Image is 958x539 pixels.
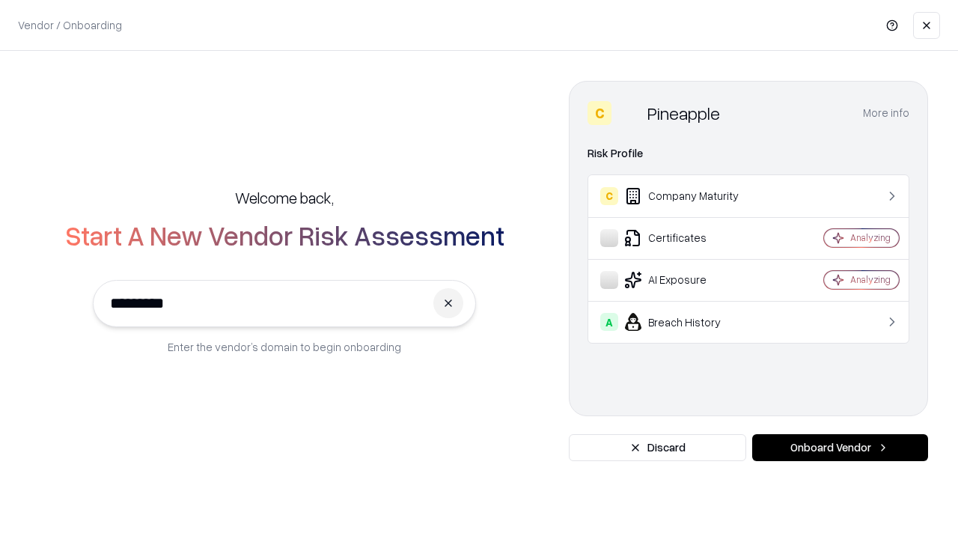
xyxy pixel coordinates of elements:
div: Risk Profile [588,144,909,162]
div: A [600,313,618,331]
div: Analyzing [850,273,891,286]
div: C [600,187,618,205]
div: AI Exposure [600,271,779,289]
button: More info [863,100,909,127]
div: Pineapple [647,101,720,125]
div: Breach History [600,313,779,331]
p: Vendor / Onboarding [18,17,122,33]
h5: Welcome back, [235,187,334,208]
button: Onboard Vendor [752,434,928,461]
div: C [588,101,611,125]
button: Discard [569,434,746,461]
div: Certificates [600,229,779,247]
img: Pineapple [617,101,641,125]
p: Enter the vendor’s domain to begin onboarding [168,339,401,355]
div: Analyzing [850,231,891,244]
h2: Start A New Vendor Risk Assessment [65,220,504,250]
div: Company Maturity [600,187,779,205]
